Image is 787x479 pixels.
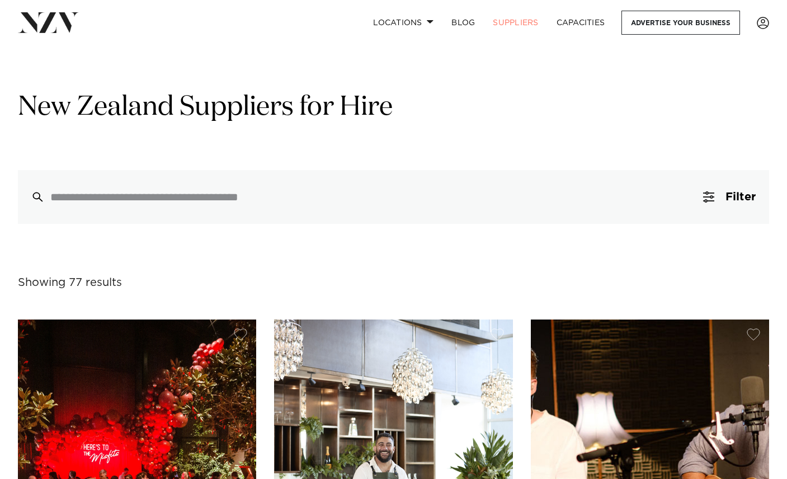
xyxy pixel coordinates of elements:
div: Showing 77 results [18,274,122,292]
img: nzv-logo.png [18,12,79,32]
a: BLOG [442,11,484,35]
a: Capacities [548,11,614,35]
a: Advertise your business [621,11,740,35]
a: SUPPLIERS [484,11,547,35]
span: Filter [725,191,756,203]
button: Filter [690,170,769,224]
a: Locations [364,11,442,35]
h1: New Zealand Suppliers for Hire [18,90,769,125]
